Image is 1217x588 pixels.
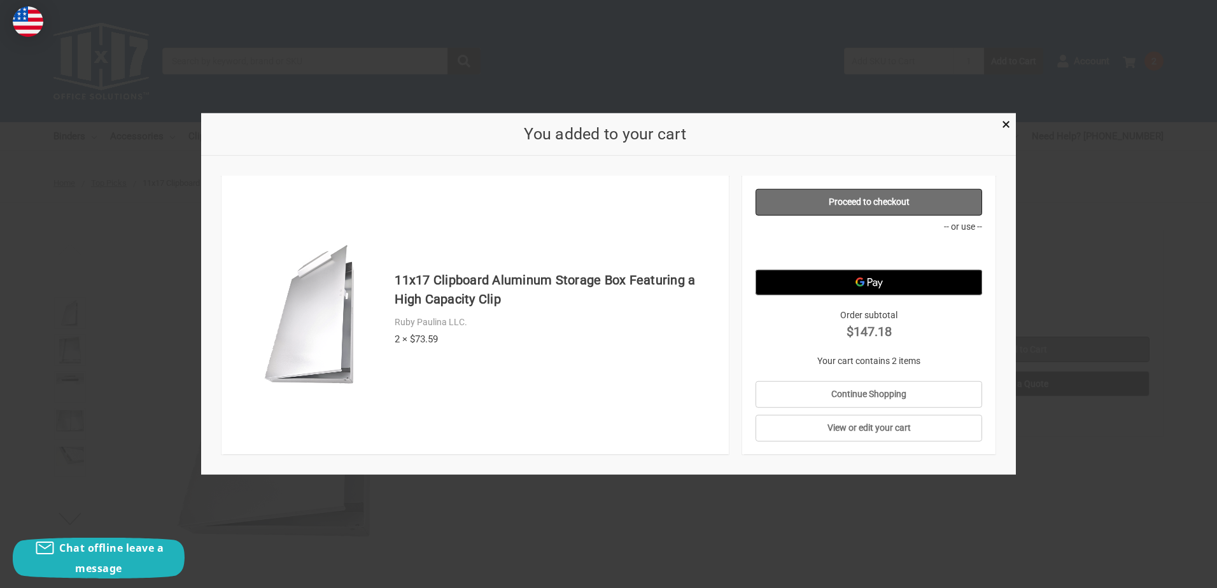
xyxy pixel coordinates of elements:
button: Chat offline leave a message [13,538,185,578]
p: Your cart contains 2 items [756,354,983,368]
a: Continue Shopping [756,381,983,408]
span: × [1002,115,1010,134]
img: duty and tax information for United States [13,6,43,37]
span: Chat offline leave a message [59,541,164,575]
a: View or edit your cart [756,415,983,442]
img: 11x17 Clipboard Aluminum Storage Box Featuring a High Capacity Clip [241,242,388,389]
p: -- or use -- [756,220,983,234]
h4: 11x17 Clipboard Aluminum Storage Box Featuring a High Capacity Clip [395,270,715,309]
div: 2 × $73.59 [395,332,715,347]
a: Close [999,116,1013,130]
a: Proceed to checkout [756,189,983,216]
div: Ruby Paulina LLC. [395,316,715,329]
button: Google Pay [756,270,983,295]
div: Order subtotal [756,309,983,341]
iframe: Google Customer Reviews [1112,554,1217,588]
h2: You added to your cart [222,122,989,146]
strong: $147.18 [756,322,983,341]
iframe: PayPal-paypal [756,238,983,263]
